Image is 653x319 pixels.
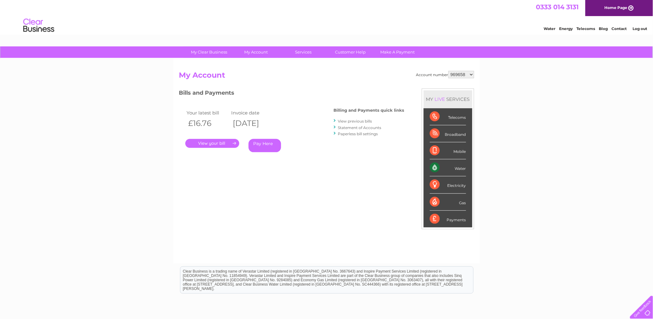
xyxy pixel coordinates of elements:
a: Energy [559,26,573,31]
div: LIVE [434,96,447,102]
div: Payments [430,211,466,227]
a: View previous bills [338,119,372,123]
td: Invoice date [230,109,274,117]
a: Water [544,26,556,31]
td: Your latest bill [185,109,230,117]
a: 0333 014 3131 [536,3,579,11]
div: Gas [430,194,466,211]
a: Blog [599,26,608,31]
div: Clear Business is a trading name of Verastar Limited (registered in [GEOGRAPHIC_DATA] No. 3667643... [180,3,473,30]
a: Contact [612,26,627,31]
a: My Clear Business [183,46,235,58]
th: £16.76 [185,117,230,130]
a: Customer Help [325,46,376,58]
div: Mobile [430,142,466,159]
a: Make A Payment [372,46,423,58]
a: My Account [231,46,282,58]
a: . [185,139,239,148]
a: Services [278,46,329,58]
div: Account number [416,71,474,78]
a: Statement of Accounts [338,125,382,130]
a: Log out [633,26,647,31]
div: Telecoms [430,108,466,125]
div: Electricity [430,176,466,193]
h2: My Account [179,71,474,83]
a: Paperless bill settings [338,131,378,136]
a: Telecoms [577,26,595,31]
img: logo.png [23,16,55,35]
a: Pay Here [249,139,281,152]
div: MY SERVICES [424,90,472,108]
h4: Billing and Payments quick links [334,108,404,113]
div: Broadband [430,125,466,142]
th: [DATE] [230,117,274,130]
h3: Bills and Payments [179,88,404,99]
div: Water [430,159,466,176]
